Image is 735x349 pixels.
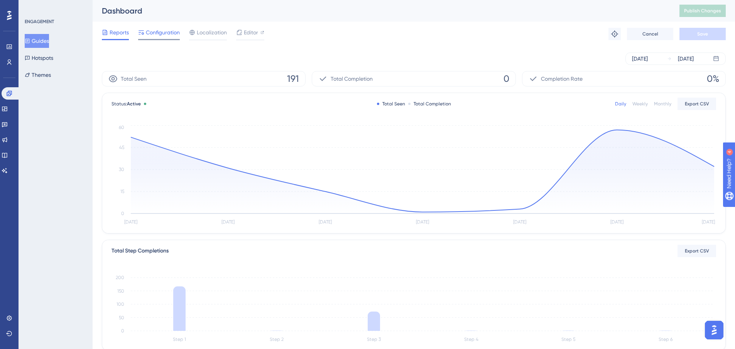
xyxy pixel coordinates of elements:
tspan: [DATE] [610,219,623,225]
tspan: 200 [116,275,124,280]
span: Completion Rate [541,74,583,83]
div: [DATE] [632,54,648,63]
span: Export CSV [685,101,709,107]
button: Guides [25,34,49,48]
tspan: [DATE] [513,219,526,225]
div: Total Seen [377,101,405,107]
span: Cancel [642,31,658,37]
button: Themes [25,68,51,82]
button: Publish Changes [679,5,726,17]
tspan: 30 [119,167,124,172]
span: 191 [287,73,299,85]
span: Active [127,101,141,107]
div: ENGAGEMENT [25,19,54,25]
span: Export CSV [685,248,709,254]
tspan: Step 3 [367,337,381,342]
tspan: 15 [120,189,124,194]
button: Export CSV [678,245,716,257]
tspan: Step 4 [464,337,478,342]
tspan: 50 [119,315,124,320]
button: Hotspots [25,51,53,65]
tspan: Step 2 [270,337,284,342]
span: Save [697,31,708,37]
tspan: Step 5 [561,337,575,342]
span: Total Seen [121,74,147,83]
tspan: [DATE] [319,219,332,225]
tspan: [DATE] [124,219,137,225]
span: Localization [197,28,227,37]
tspan: 0 [121,328,124,334]
button: Cancel [627,28,673,40]
tspan: 100 [117,302,124,307]
tspan: 150 [117,288,124,294]
iframe: UserGuiding AI Assistant Launcher [703,319,726,342]
button: Export CSV [678,98,716,110]
span: Reports [110,28,129,37]
div: [DATE] [678,54,694,63]
span: Publish Changes [684,8,721,14]
div: Weekly [632,101,648,107]
tspan: [DATE] [416,219,429,225]
span: Total Completion [331,74,373,83]
span: Need Help? [18,2,48,11]
tspan: [DATE] [221,219,235,225]
button: Save [679,28,726,40]
div: Total Step Completions [112,246,169,256]
span: Status: [112,101,141,107]
span: 0 [504,73,509,85]
span: 0% [707,73,719,85]
tspan: 45 [119,145,124,150]
span: Editor [244,28,258,37]
tspan: Step 1 [173,337,186,342]
div: Dashboard [102,5,660,16]
div: Monthly [654,101,671,107]
div: 4 [54,4,56,10]
tspan: [DATE] [702,219,715,225]
tspan: 0 [121,211,124,216]
span: Configuration [146,28,180,37]
tspan: Step 6 [659,337,672,342]
div: Total Completion [408,101,451,107]
tspan: 60 [119,125,124,130]
div: Daily [615,101,626,107]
